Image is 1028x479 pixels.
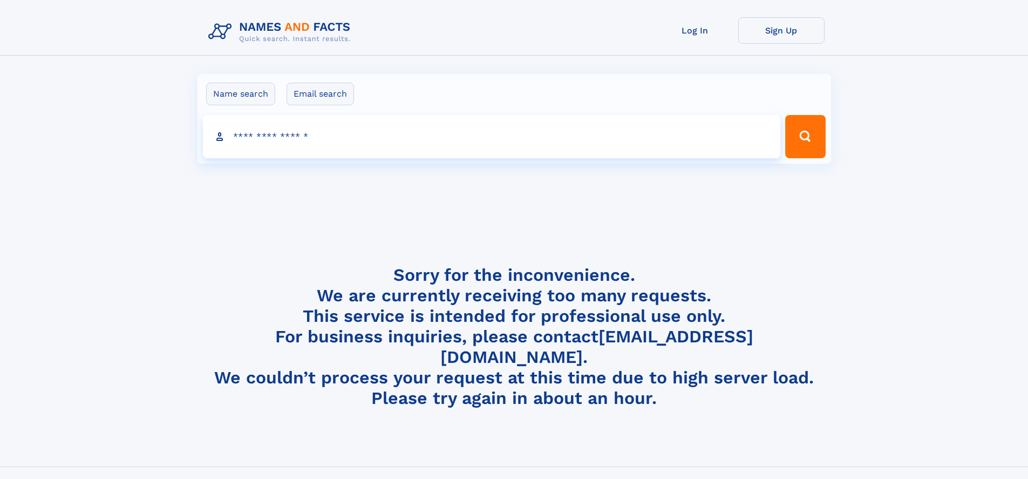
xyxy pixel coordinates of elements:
[206,83,275,105] label: Name search
[203,115,781,158] input: search input
[287,83,354,105] label: Email search
[204,265,825,409] h4: Sorry for the inconvenience. We are currently receiving too many requests. This service is intend...
[785,115,825,158] button: Search Button
[738,17,825,44] a: Sign Up
[440,326,753,367] a: [EMAIL_ADDRESS][DOMAIN_NAME]
[652,17,738,44] a: Log In
[204,17,359,46] img: Logo Names and Facts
